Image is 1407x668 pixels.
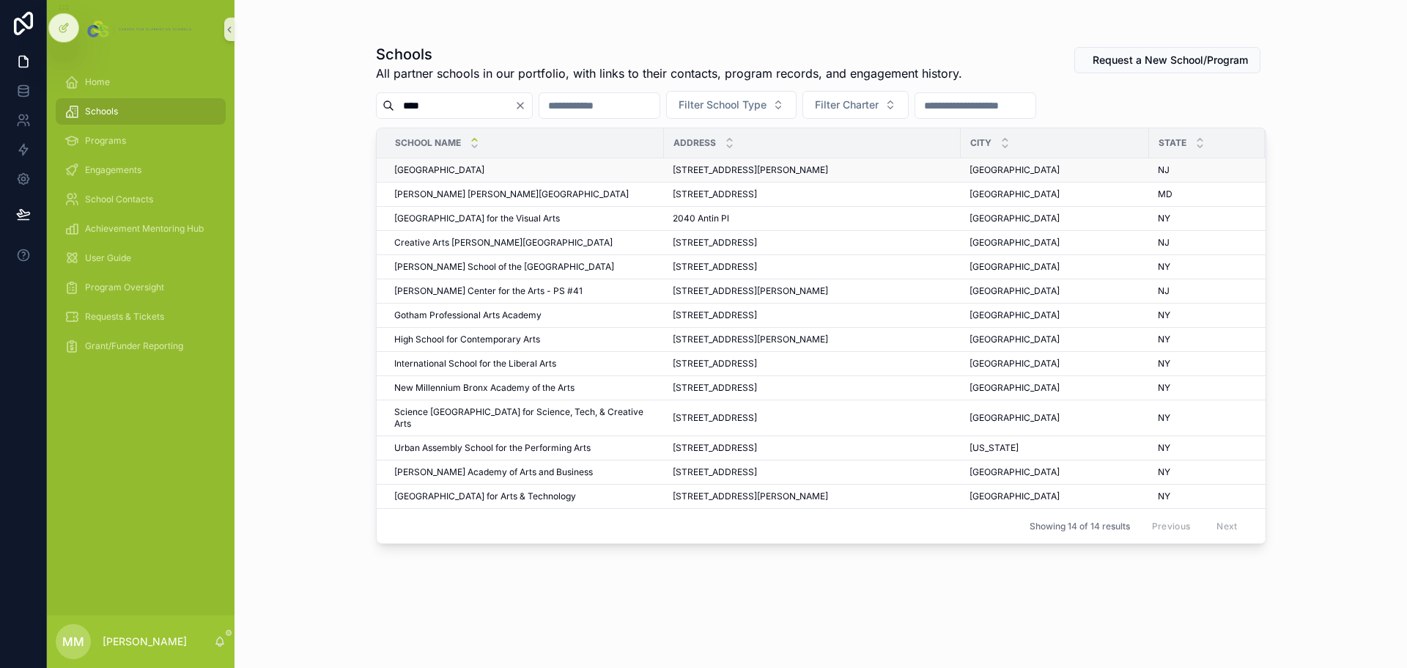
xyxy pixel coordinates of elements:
[394,334,540,345] span: High School for Contemporary Arts
[673,358,757,370] span: [STREET_ADDRESS]
[56,245,226,271] a: User Guide
[970,237,1060,249] span: [GEOGRAPHIC_DATA]
[970,188,1060,200] span: [GEOGRAPHIC_DATA]
[1158,188,1172,200] span: MD
[394,309,655,321] a: Gotham Professional Arts Academy
[56,69,226,95] a: Home
[47,59,234,378] div: scrollable content
[970,382,1060,394] span: [GEOGRAPHIC_DATA]
[673,466,757,478] span: [STREET_ADDRESS]
[376,65,962,82] span: All partner schools in our portfolio, with links to their contacts, program records, and engageme...
[1158,213,1170,224] span: NY
[673,261,757,273] span: [STREET_ADDRESS]
[673,491,828,502] span: [STREET_ADDRESS][PERSON_NAME]
[394,491,655,502] a: [GEOGRAPHIC_DATA] for Arts & Technology
[1158,412,1170,424] span: NY
[673,358,952,370] a: [STREET_ADDRESS]
[1158,261,1170,273] span: NY
[1158,164,1256,176] a: NJ
[394,213,560,224] span: [GEOGRAPHIC_DATA] for the Visual Arts
[673,412,757,424] span: [STREET_ADDRESS]
[970,237,1140,249] a: [GEOGRAPHIC_DATA]
[970,334,1060,345] span: [GEOGRAPHIC_DATA]
[1158,237,1170,249] span: NJ
[673,334,952,345] a: [STREET_ADDRESS][PERSON_NAME]
[394,261,614,273] span: [PERSON_NAME] School of the [GEOGRAPHIC_DATA]
[970,491,1140,502] a: [GEOGRAPHIC_DATA]
[802,91,909,119] button: Select Button
[85,106,118,117] span: Schools
[673,309,757,321] span: [STREET_ADDRESS]
[673,261,952,273] a: [STREET_ADDRESS]
[970,309,1140,321] a: [GEOGRAPHIC_DATA]
[56,186,226,213] a: School Contacts
[394,188,629,200] span: [PERSON_NAME] [PERSON_NAME][GEOGRAPHIC_DATA]
[1158,285,1256,297] a: NJ
[394,237,613,249] span: Creative Arts [PERSON_NAME][GEOGRAPHIC_DATA]
[85,164,141,176] span: Engagements
[85,311,164,323] span: Requests & Tickets
[970,164,1140,176] a: [GEOGRAPHIC_DATA]
[673,412,952,424] a: [STREET_ADDRESS]
[673,237,952,249] a: [STREET_ADDRESS]
[970,164,1060,176] span: [GEOGRAPHIC_DATA]
[673,285,828,297] span: [STREET_ADDRESS][PERSON_NAME]
[970,261,1060,273] span: [GEOGRAPHIC_DATA]
[970,137,991,149] span: City
[376,44,962,65] h1: Schools
[394,442,655,454] a: Urban Assembly School for the Performing Arts
[394,442,591,454] span: Urban Assembly School for the Performing Arts
[1159,137,1186,149] span: State
[970,466,1140,478] a: [GEOGRAPHIC_DATA]
[673,334,828,345] span: [STREET_ADDRESS][PERSON_NAME]
[970,382,1140,394] a: [GEOGRAPHIC_DATA]
[1158,164,1170,176] span: NJ
[1093,53,1248,67] span: Request a New School/Program
[1158,237,1256,249] a: NJ
[970,466,1060,478] span: [GEOGRAPHIC_DATA]
[394,164,655,176] a: [GEOGRAPHIC_DATA]
[666,91,797,119] button: Select Button
[673,382,952,394] a: [STREET_ADDRESS]
[970,491,1060,502] span: [GEOGRAPHIC_DATA]
[56,216,226,242] a: Achievement Mentoring Hub
[1158,309,1256,321] a: NY
[395,137,461,149] span: School Name
[1158,382,1170,394] span: NY
[673,213,729,224] span: 2040 Antin Pl
[673,188,757,200] span: [STREET_ADDRESS]
[394,358,556,370] span: International School for the Liberal Arts
[815,98,879,112] span: Filter Charter
[673,164,952,176] a: [STREET_ADDRESS][PERSON_NAME]
[1158,309,1170,321] span: NY
[673,382,757,394] span: [STREET_ADDRESS]
[673,309,952,321] a: [STREET_ADDRESS]
[673,164,828,176] span: [STREET_ADDRESS][PERSON_NAME]
[62,633,84,650] span: MM
[970,188,1140,200] a: [GEOGRAPHIC_DATA]
[394,382,655,394] a: New Millennium Bronx Academy of the Arts
[394,309,542,321] span: Gotham Professional Arts Academy
[673,491,952,502] a: [STREET_ADDRESS][PERSON_NAME]
[970,412,1140,424] a: [GEOGRAPHIC_DATA]
[1158,334,1170,345] span: NY
[394,382,575,394] span: New Millennium Bronx Academy of the Arts
[394,406,655,430] span: Science [GEOGRAPHIC_DATA] for Science, Tech, & Creative Arts
[103,634,187,649] p: [PERSON_NAME]
[1158,261,1256,273] a: NY
[1158,358,1256,370] a: NY
[1158,466,1170,478] span: NY
[970,213,1140,224] a: [GEOGRAPHIC_DATA]
[394,334,655,345] a: High School for Contemporary Arts
[673,442,952,454] a: [STREET_ADDRESS]
[970,358,1140,370] a: [GEOGRAPHIC_DATA]
[673,188,952,200] a: [STREET_ADDRESS]
[85,194,153,205] span: School Contacts
[56,157,226,183] a: Engagements
[1158,382,1256,394] a: NY
[394,466,655,478] a: [PERSON_NAME] Academy of Arts and Business
[394,358,655,370] a: International School for the Liberal Arts
[970,442,1140,454] a: [US_STATE]
[1030,521,1130,532] span: Showing 14 of 14 results
[1158,466,1256,478] a: NY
